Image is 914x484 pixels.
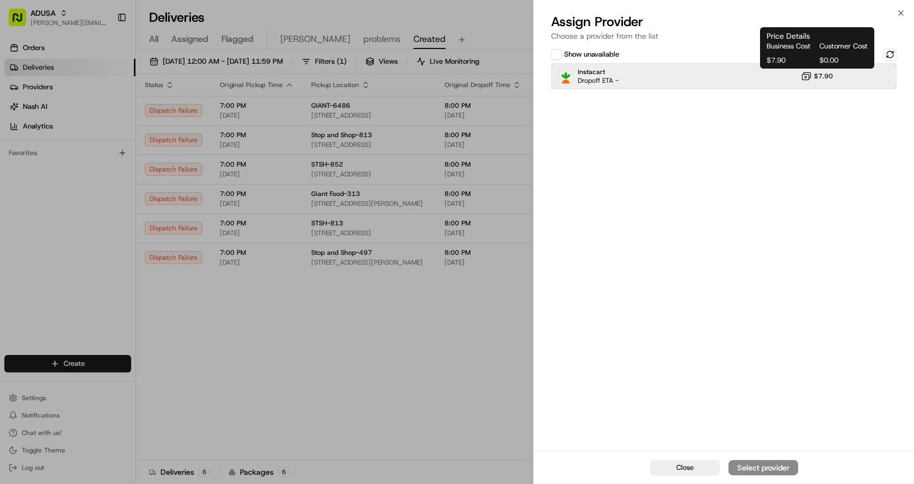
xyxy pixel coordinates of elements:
[559,69,573,83] img: Instacart
[37,104,178,115] div: Start new chat
[767,56,815,65] span: $7.90
[11,104,30,124] img: 1736555255976-a54dd68f-1ca7-489b-9aae-adbdc363a1c4
[564,50,619,59] label: Show unavailable
[767,30,868,41] h1: Price Details
[28,70,180,82] input: Clear
[103,158,175,169] span: API Documentation
[185,107,198,120] button: Start new chat
[7,154,88,173] a: 📗Knowledge Base
[578,68,619,76] span: Instacart
[551,13,897,30] h2: Assign Provider
[11,11,33,33] img: Nash
[578,76,619,85] span: Dropoff ETA -
[819,56,868,65] span: $0.00
[22,158,83,169] span: Knowledge Base
[676,463,694,473] span: Close
[551,30,897,41] p: Choose a provider from the list
[819,41,868,51] span: Customer Cost
[77,184,132,193] a: Powered byPylon
[650,460,720,475] button: Close
[801,71,833,82] button: $7.90
[92,159,101,168] div: 💻
[814,72,833,81] span: $7.90
[11,159,20,168] div: 📗
[11,44,198,61] p: Welcome 👋
[88,154,179,173] a: 💻API Documentation
[767,41,815,51] span: Business Cost
[37,115,138,124] div: We're available if you need us!
[108,185,132,193] span: Pylon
